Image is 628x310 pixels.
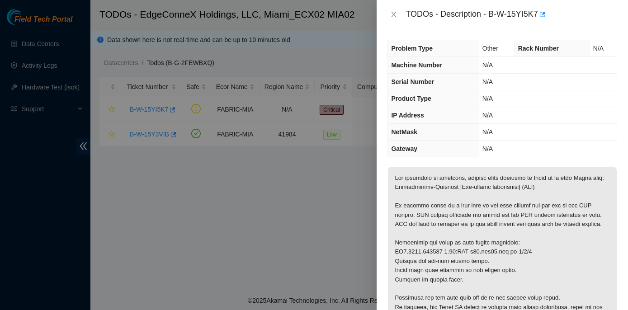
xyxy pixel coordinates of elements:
span: N/A [482,128,493,136]
span: Other [482,45,498,52]
span: N/A [482,95,493,102]
div: TODOs - Description - B-W-15YI5K7 [406,7,617,22]
span: N/A [482,78,493,85]
span: Serial Number [391,78,434,85]
span: Problem Type [391,45,433,52]
span: IP Address [391,112,424,119]
span: NetMask [391,128,417,136]
span: N/A [593,45,604,52]
span: Gateway [391,145,417,152]
span: N/A [482,61,493,69]
span: Machine Number [391,61,442,69]
button: Close [387,10,400,19]
span: Rack Number [518,45,559,52]
span: Product Type [391,95,431,102]
span: N/A [482,145,493,152]
span: N/A [482,112,493,119]
span: close [390,11,397,18]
